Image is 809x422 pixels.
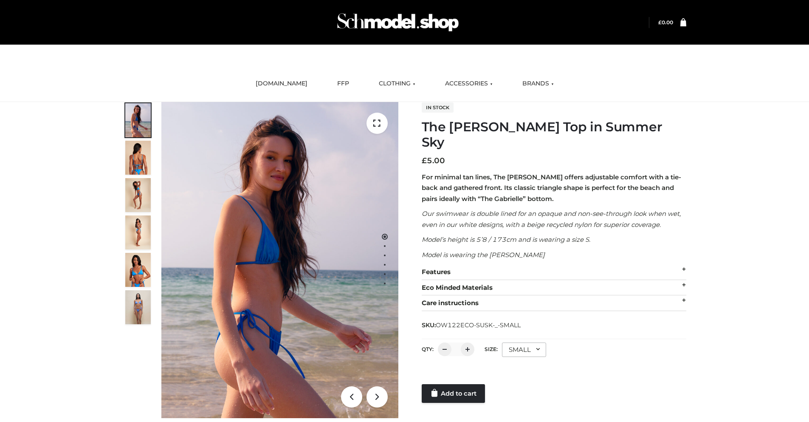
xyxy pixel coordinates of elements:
[422,320,521,330] span: SKU:
[516,74,560,93] a: BRANDS
[436,321,521,329] span: OW122ECO-SUSK-_-SMALL
[422,235,590,244] em: Model’s height is 5’8 / 173cm and is wearing a size S.
[658,19,662,25] span: £
[372,74,422,93] a: CLOTHING
[422,384,485,403] a: Add to cart
[125,178,151,212] img: 4.Alex-top_CN-1-1-2.jpg
[658,19,673,25] bdi: 0.00
[125,290,151,324] img: SSVC.jpg
[334,6,462,39] img: Schmodel Admin 964
[422,295,686,311] div: Care instructions
[331,74,355,93] a: FFP
[125,253,151,287] img: 2.Alex-top_CN-1-1-2.jpg
[422,210,681,229] em: Our swimwear is double lined for an opaque and non-see-through look when wet, even in our white d...
[422,280,686,296] div: Eco Minded Materials
[658,19,673,25] a: £0.00
[439,74,499,93] a: ACCESSORIES
[422,346,434,352] label: QTY:
[125,215,151,249] img: 3.Alex-top_CN-1-1-2.jpg
[502,343,546,357] div: SMALL
[249,74,314,93] a: [DOMAIN_NAME]
[422,119,686,150] h1: The [PERSON_NAME] Top in Summer Sky
[422,173,681,203] strong: For minimal tan lines, The [PERSON_NAME] offers adjustable comfort with a tie-back and gathered f...
[125,103,151,137] img: 1.Alex-top_SS-1_4464b1e7-c2c9-4e4b-a62c-58381cd673c0-1.jpg
[422,156,427,165] span: £
[422,156,445,165] bdi: 5.00
[422,102,454,113] span: In stock
[422,251,545,259] em: Model is wearing the [PERSON_NAME]
[485,346,498,352] label: Size:
[125,141,151,175] img: 5.Alex-top_CN-1-1_1-1.jpg
[161,102,398,418] img: 1.Alex-top_SS-1_4464b1e7-c2c9-4e4b-a62c-58381cd673c0 (1)
[422,264,686,280] div: Features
